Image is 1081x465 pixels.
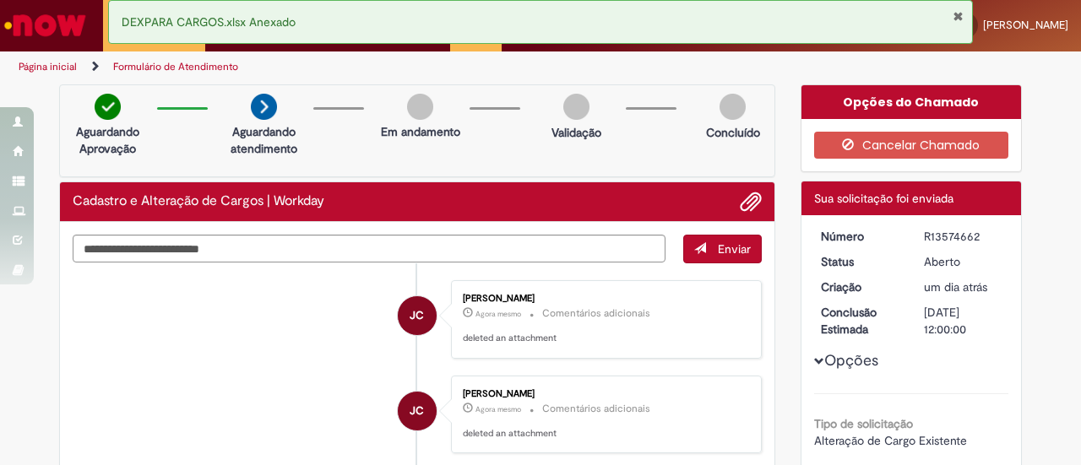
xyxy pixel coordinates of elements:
[475,309,521,319] time: 30/09/2025 10:19:26
[475,404,521,414] span: Agora mesmo
[398,296,437,335] div: Juliana Parizotto Coelho
[808,228,912,245] dt: Número
[381,123,460,140] p: Em andamento
[475,309,521,319] span: Agora mesmo
[814,191,953,206] span: Sua solicitação foi enviada
[73,235,665,262] textarea: Digite sua mensagem aqui...
[924,279,987,295] span: um dia atrás
[718,241,751,257] span: Enviar
[808,304,912,338] dt: Conclusão Estimada
[953,9,964,23] button: Fechar Notificação
[463,294,744,304] div: [PERSON_NAME]
[808,278,912,295] dt: Criação
[463,389,744,399] div: [PERSON_NAME]
[251,94,277,120] img: arrow-next.png
[113,60,238,73] a: Formulário de Atendimento
[2,8,89,42] img: ServiceNow
[463,427,744,441] p: deleted an attachment
[122,14,296,30] span: DEXPARA CARGOS.xlsx Anexado
[410,391,424,431] span: JC
[95,94,121,120] img: check-circle-green.png
[73,194,324,209] h2: Cadastro e Alteração de Cargos | Workday Histórico de tíquete
[924,253,1002,270] div: Aberto
[706,124,760,141] p: Concluído
[223,123,305,157] p: Aguardando atendimento
[19,60,77,73] a: Página inicial
[551,124,601,141] p: Validação
[542,402,650,416] small: Comentários adicionais
[814,132,1009,159] button: Cancelar Chamado
[475,404,521,414] time: 30/09/2025 10:19:17
[410,295,424,336] span: JC
[13,51,708,83] ul: Trilhas de página
[542,306,650,321] small: Comentários adicionais
[924,278,1002,295] div: 29/09/2025 06:30:38
[463,332,744,345] p: deleted an attachment
[814,416,913,431] b: Tipo de solicitação
[808,253,912,270] dt: Status
[67,123,149,157] p: Aguardando Aprovação
[801,85,1022,119] div: Opções do Chamado
[720,94,746,120] img: img-circle-grey.png
[398,392,437,430] div: Juliana Parizotto Coelho
[740,191,762,213] button: Adicionar anexos
[563,94,589,120] img: img-circle-grey.png
[924,304,1002,338] div: [DATE] 12:00:00
[407,94,433,120] img: img-circle-grey.png
[683,235,762,263] button: Enviar
[924,279,987,295] time: 29/09/2025 06:30:38
[814,433,967,448] span: Alteração de Cargo Existente
[924,228,1002,245] div: R13574662
[983,18,1068,32] span: [PERSON_NAME]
